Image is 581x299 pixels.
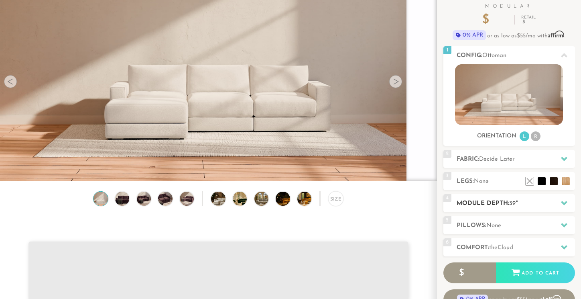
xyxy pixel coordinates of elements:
span: 2 [443,150,451,158]
span: Cloud [498,245,513,251]
span: Affirm [548,31,565,38]
img: DreamSofa Modular Sofa & Sectional Video Presentation 1 [211,192,236,206]
li: R [531,131,540,141]
div: Add to Cart [496,262,575,284]
img: Landon Modular Ottoman no legs 3 [135,192,152,206]
span: 3 [443,172,451,180]
img: landon-sofa-no_legs-no_pillows-1.jpg [455,64,563,125]
h2: Pillows: [457,221,575,230]
span: 1 [443,46,451,54]
div: Size [328,191,343,206]
img: Landon Modular Ottoman no legs 4 [157,192,174,206]
span: $55 [517,33,526,39]
iframe: Chat [547,263,575,293]
img: DreamSofa Modular Sofa & Sectional Video Presentation 2 [233,192,258,206]
img: DreamSofa Modular Sofa & Sectional Video Presentation 3 [254,192,280,206]
span: Modular [443,4,575,9]
h2: Legs: [457,177,575,186]
h2: Comfort: [457,243,575,252]
span: None [474,178,489,184]
em: $ [522,20,534,25]
li: L [520,131,529,141]
h2: Config: [457,51,575,60]
span: 4 [443,194,451,202]
span: Decide Later [479,156,515,162]
img: Landon Modular Ottoman no legs 2 [114,192,130,206]
span: 39 [509,201,516,207]
img: DreamSofa Modular Sofa & Sectional Video Presentation 4 [276,192,301,206]
img: Landon Modular Ottoman no legs 5 [178,192,195,206]
span: the [489,245,498,251]
span: 5 [443,216,451,224]
span: Ottoman [482,53,506,59]
h3: Orientation [477,133,516,140]
span: None [486,223,501,229]
p: or as low as /mo with . [443,30,575,40]
h2: Fabric: [457,155,575,164]
h2: Module Depth: " [457,199,575,208]
img: DreamSofa Modular Sofa & Sectional Video Presentation 5 [297,192,323,206]
span: 0% APR [453,30,486,40]
p: Retail [521,16,536,25]
span: 6 [443,238,451,246]
p: $ [482,14,508,26]
img: Landon Modular Ottoman no legs 1 [92,192,109,206]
